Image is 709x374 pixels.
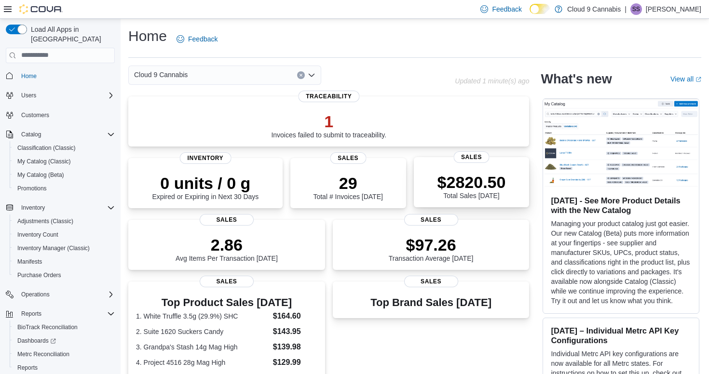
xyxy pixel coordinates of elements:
p: | [625,3,627,15]
span: My Catalog (Classic) [17,158,71,165]
button: Metrc Reconciliation [10,347,119,361]
h2: What's new [541,71,612,87]
span: Feedback [492,4,521,14]
button: Reports [17,308,45,320]
div: Total # Invoices [DATE] [313,174,382,200]
button: Adjustments (Classic) [10,214,119,228]
svg: External link [695,77,701,82]
dt: 2. Suite 1620 Suckers Candy [136,327,269,336]
dd: $129.99 [273,357,317,368]
span: Users [17,90,115,101]
span: Promotions [14,183,115,194]
dt: 3. Grandpa's Stash 14g Mag High [136,342,269,352]
button: Purchase Orders [10,268,119,282]
a: BioTrack Reconciliation [14,321,82,333]
span: Promotions [17,185,47,192]
button: Classification (Classic) [10,141,119,155]
span: Classification (Classic) [14,142,115,154]
button: Catalog [17,129,45,140]
dt: 1. White Truffle 3.5g (29.9%) SHC [136,311,269,321]
a: Feedback [173,29,221,49]
p: $2820.50 [437,173,506,192]
span: Reports [17,308,115,320]
button: Inventory [17,202,49,214]
a: Metrc Reconciliation [14,348,73,360]
img: Cova [19,4,63,14]
a: My Catalog (Beta) [14,169,68,181]
a: Dashboards [10,334,119,347]
dd: $143.95 [273,326,317,337]
h1: Home [128,27,167,46]
button: My Catalog (Beta) [10,168,119,182]
a: Home [17,70,41,82]
span: Inventory Manager (Classic) [17,244,90,252]
span: Manifests [17,258,42,266]
a: Inventory Manager (Classic) [14,242,94,254]
a: Customers [17,109,53,121]
span: Sales [200,214,254,226]
span: Cloud 9 Cannabis [134,69,188,80]
span: Adjustments (Classic) [14,215,115,227]
span: Home [17,70,115,82]
div: Transaction Average [DATE] [389,235,474,262]
span: Classification (Classic) [17,144,76,152]
span: Catalog [21,131,41,138]
span: Sales [404,214,458,226]
button: Manifests [10,255,119,268]
a: My Catalog (Classic) [14,156,75,167]
div: Total Sales [DATE] [437,173,506,200]
p: 1 [271,112,386,131]
button: Clear input [297,71,305,79]
p: $97.26 [389,235,474,254]
span: Adjustments (Classic) [17,217,73,225]
span: Inventory [180,152,232,164]
span: Manifests [14,256,115,267]
dd: $139.98 [273,341,317,353]
button: Customers [2,108,119,122]
p: Cloud 9 Cannabis [567,3,621,15]
a: Inventory Count [14,229,62,240]
span: Users [21,92,36,99]
h3: Top Product Sales [DATE] [136,297,317,308]
div: Sarbjot Singh [630,3,642,15]
div: Expired or Expiring in Next 30 Days [152,174,259,200]
span: Feedback [188,34,218,44]
h3: [DATE] - See More Product Details with the New Catalog [551,196,691,215]
span: BioTrack Reconciliation [14,321,115,333]
span: Customers [17,109,115,121]
a: Classification (Classic) [14,142,80,154]
button: Open list of options [308,71,315,79]
span: Inventory Count [14,229,115,240]
button: Users [2,89,119,102]
span: Sales [200,276,254,287]
span: Metrc Reconciliation [14,348,115,360]
span: Reports [21,310,41,318]
div: Avg Items Per Transaction [DATE] [176,235,278,262]
p: 29 [313,174,382,193]
a: Adjustments (Classic) [14,215,77,227]
button: Home [2,69,119,83]
span: Inventory [17,202,115,214]
h3: Top Brand Sales [DATE] [370,297,491,308]
span: Sales [453,151,490,163]
button: Operations [17,289,54,300]
a: Manifests [14,256,46,267]
a: Reports [14,362,41,374]
span: Metrc Reconciliation [17,350,69,358]
button: Users [17,90,40,101]
span: Reports [14,362,115,374]
p: 2.86 [176,235,278,254]
div: Invoices failed to submit to traceability. [271,112,386,139]
span: Load All Apps in [GEOGRAPHIC_DATA] [27,25,115,44]
span: My Catalog (Beta) [17,171,64,179]
button: Inventory [2,201,119,214]
span: SS [632,3,640,15]
button: Inventory Manager (Classic) [10,241,119,255]
span: Customers [21,111,49,119]
span: Inventory Manager (Classic) [14,242,115,254]
button: Inventory Count [10,228,119,241]
span: Dashboards [14,335,115,347]
span: Purchase Orders [17,271,61,279]
span: BioTrack Reconciliation [17,323,78,331]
